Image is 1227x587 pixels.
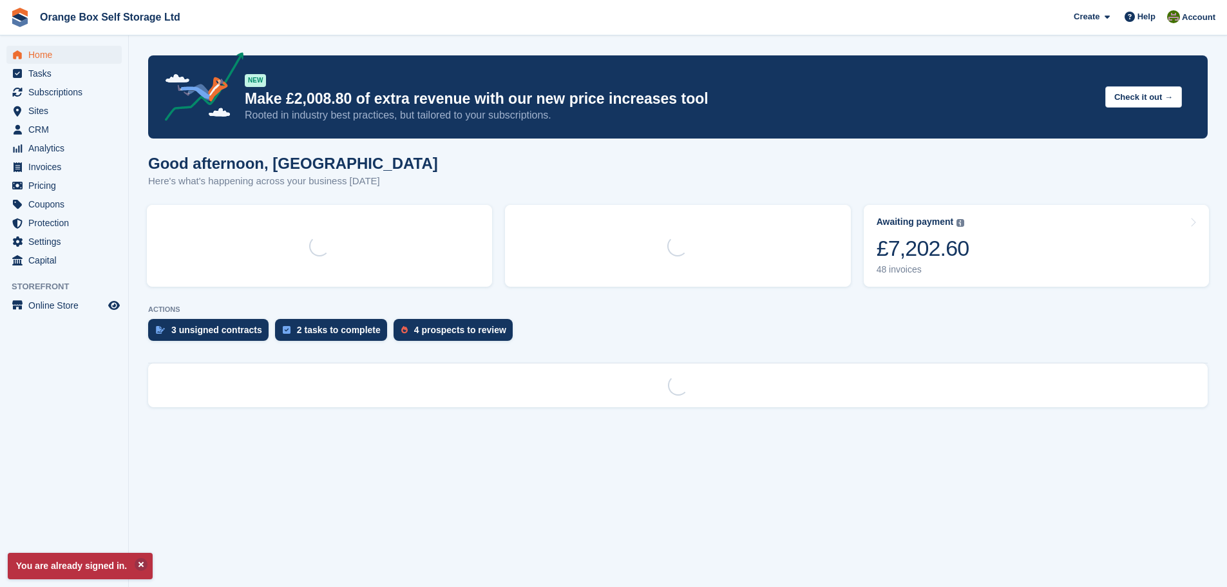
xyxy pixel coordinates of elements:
p: ACTIONS [148,305,1208,314]
span: Storefront [12,280,128,293]
a: menu [6,120,122,139]
img: task-75834270c22a3079a89374b754ae025e5fb1db73e45f91037f5363f120a921f8.svg [283,326,290,334]
span: Settings [28,233,106,251]
img: prospect-51fa495bee0391a8d652442698ab0144808aea92771e9ea1ae160a38d050c398.svg [401,326,408,334]
div: 3 unsigned contracts [171,325,262,335]
img: price-adjustments-announcement-icon-8257ccfd72463d97f412b2fc003d46551f7dbcb40ab6d574587a9cd5c0d94... [154,52,244,126]
a: menu [6,177,122,195]
span: Tasks [28,64,106,82]
div: NEW [245,74,266,87]
a: 3 unsigned contracts [148,319,275,347]
a: menu [6,214,122,232]
img: contract_signature_icon-13c848040528278c33f63329250d36e43548de30e8caae1d1a13099fd9432cc5.svg [156,326,165,334]
span: CRM [28,120,106,139]
img: stora-icon-8386f47178a22dfd0bd8f6a31ec36ba5ce8667c1dd55bd0f319d3a0aa187defe.svg [10,8,30,27]
a: menu [6,64,122,82]
a: 4 prospects to review [394,319,519,347]
span: Subscriptions [28,83,106,101]
a: menu [6,139,122,157]
a: 2 tasks to complete [275,319,394,347]
div: 2 tasks to complete [297,325,381,335]
span: Help [1137,10,1156,23]
div: Awaiting payment [877,217,954,227]
span: Analytics [28,139,106,157]
p: You are already signed in. [8,553,153,579]
div: 48 invoices [877,264,969,275]
span: Online Store [28,296,106,314]
span: Protection [28,214,106,232]
span: Pricing [28,177,106,195]
a: menu [6,296,122,314]
span: Capital [28,251,106,269]
p: Here's what's happening across your business [DATE] [148,174,438,189]
h1: Good afternoon, [GEOGRAPHIC_DATA] [148,155,438,172]
a: menu [6,46,122,64]
a: menu [6,83,122,101]
a: Orange Box Self Storage Ltd [35,6,185,28]
div: 4 prospects to review [414,325,506,335]
span: Sites [28,102,106,120]
div: £7,202.60 [877,235,969,262]
a: menu [6,233,122,251]
a: menu [6,158,122,176]
p: Make £2,008.80 of extra revenue with our new price increases tool [245,90,1095,108]
span: Home [28,46,106,64]
span: Invoices [28,158,106,176]
a: menu [6,251,122,269]
p: Rooted in industry best practices, but tailored to your subscriptions. [245,108,1095,122]
a: Preview store [106,298,122,313]
img: icon-info-grey-7440780725fd019a000dd9b08b2336e03edf1995a4989e88bcd33f0948082b44.svg [956,219,964,227]
span: Create [1074,10,1099,23]
a: menu [6,195,122,213]
img: Pippa White [1167,10,1180,23]
span: Coupons [28,195,106,213]
a: Awaiting payment £7,202.60 48 invoices [864,205,1209,287]
a: menu [6,102,122,120]
button: Check it out → [1105,86,1182,108]
span: Account [1182,11,1215,24]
